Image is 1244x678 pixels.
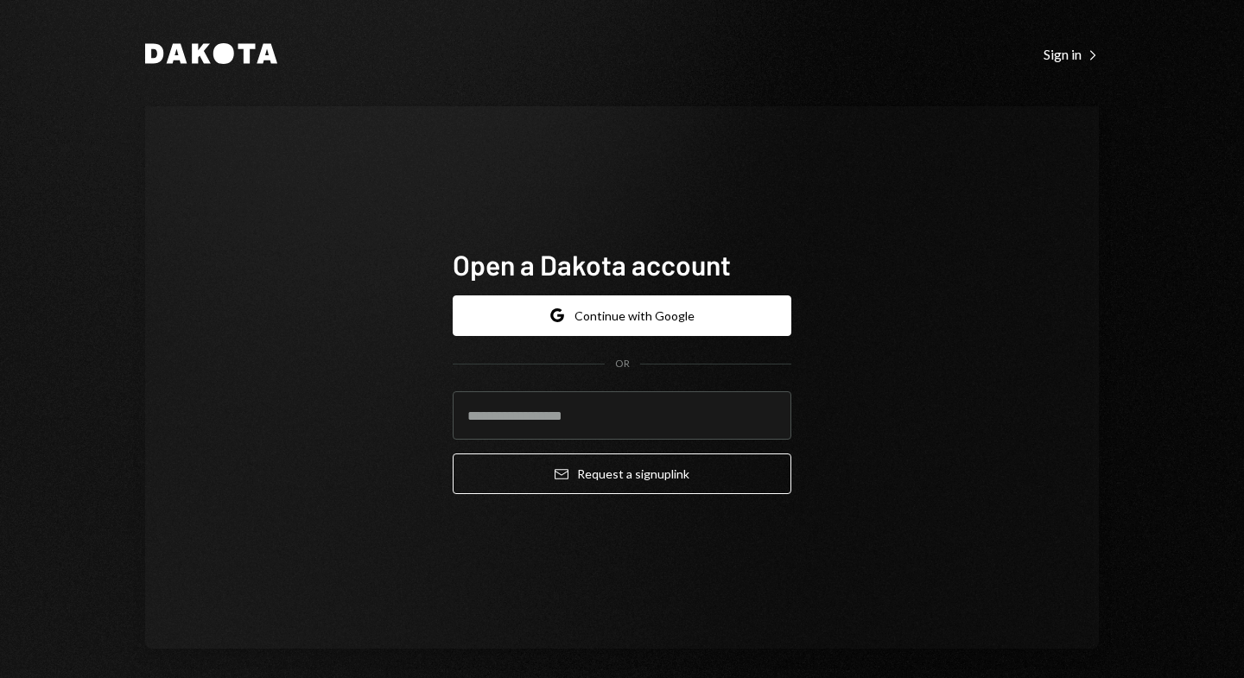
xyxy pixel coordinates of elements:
a: Sign in [1044,44,1099,63]
button: Request a signuplink [453,453,791,494]
button: Continue with Google [453,295,791,336]
div: Sign in [1044,46,1099,63]
div: OR [615,357,630,371]
h1: Open a Dakota account [453,247,791,282]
